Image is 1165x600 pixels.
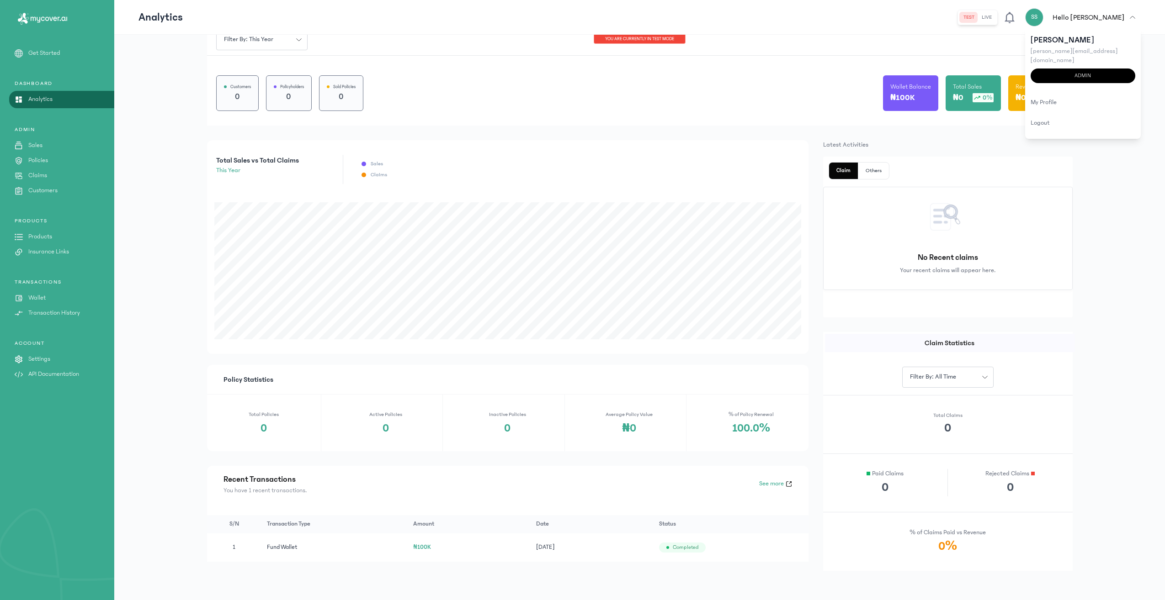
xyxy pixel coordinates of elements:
p: 0 [944,419,951,437]
p: 0 [207,422,321,435]
p: Policyholders [280,83,304,90]
p: ₦100K [890,91,915,104]
p: Inactive Policies [450,411,564,418]
p: 0 [823,479,947,496]
th: S/N [207,515,262,533]
p: Analytics [28,95,53,104]
p: ₦0 [953,91,964,104]
th: Amount [408,515,531,533]
p: 0% [938,537,957,555]
p: 0 [274,90,304,103]
p: Total Sales vs Total Claims [216,155,299,166]
p: Sold Policies [333,83,356,90]
div: SS [1025,8,1043,26]
p: 100.0% [694,422,808,435]
p: Active Policies [329,411,442,418]
p: Customers [230,83,251,90]
a: See more [759,473,792,495]
p: [PERSON_NAME] [1031,34,1135,47]
p: Transaction History [28,308,80,318]
p: 0 [329,422,442,435]
p: Claims [371,171,387,179]
span: Filter by: all time [904,372,962,382]
p: Total Claims [933,412,963,419]
p: 0 [327,90,356,103]
p: Get Started [28,48,60,58]
p: Insurance Links [28,247,69,257]
p: Analytics [138,10,183,25]
p: Wallet [28,293,46,303]
button: Claim [829,163,858,179]
button: test [960,12,978,23]
button: live [978,12,995,23]
p: No Recent claims [918,251,978,264]
p: this year [216,166,299,175]
button: Filter by: all time [902,367,994,388]
div: admin [1031,68,1135,83]
span: ₦100K [413,544,431,550]
p: 0 [450,422,564,435]
th: Date [531,515,654,533]
p: Settings [28,354,50,364]
button: SSHello [PERSON_NAME] [1025,8,1141,26]
p: Products [28,232,52,242]
p: Total Sales [953,82,982,91]
p: Hello [PERSON_NAME] [1053,12,1124,23]
p: API Documentation [28,369,79,379]
button: Others [858,163,889,179]
th: Transaction type [261,515,408,533]
p: Policy Statistics [223,365,792,394]
p: Total Policies [207,411,321,418]
p: Rejected Claims [948,469,1073,479]
div: logout [1025,113,1141,133]
p: Recent Transactions [223,473,307,486]
span: Completed [673,544,698,551]
p: Customers [28,186,58,195]
span: fund wallet [267,544,297,550]
p: Average Policy Value [572,411,686,418]
p: Wallet Balance [890,82,931,91]
p: 0 [224,90,251,103]
p: 0 [948,479,1073,496]
div: my profile [1025,92,1141,113]
p: Policies [28,156,48,165]
p: Paid Claims [823,469,947,479]
p: Your recent claims will appear here. [900,266,995,275]
p: Sales [371,160,383,168]
p: Latest Activities [823,140,1073,149]
p: ₦0 [572,422,686,435]
span: 1 [233,544,235,550]
p: [PERSON_NAME][EMAIL_ADDRESS][DOMAIN_NAME] [1031,47,1135,65]
p: Claims [28,171,47,180]
p: You have 1 recent transactions. [223,486,307,495]
p: % of Claims Paid vs Revenue [910,528,986,537]
p: Sales [28,141,43,150]
p: ₦0 [1016,91,1027,104]
p: % of Policy Renewal [694,411,808,418]
div: 0% [973,93,993,102]
td: [DATE] [531,533,654,562]
th: Status [654,515,809,533]
div: You are currently in TEST MODE [594,35,686,44]
p: Claim Statistics [825,337,1075,348]
p: Revenue [1016,82,1038,91]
